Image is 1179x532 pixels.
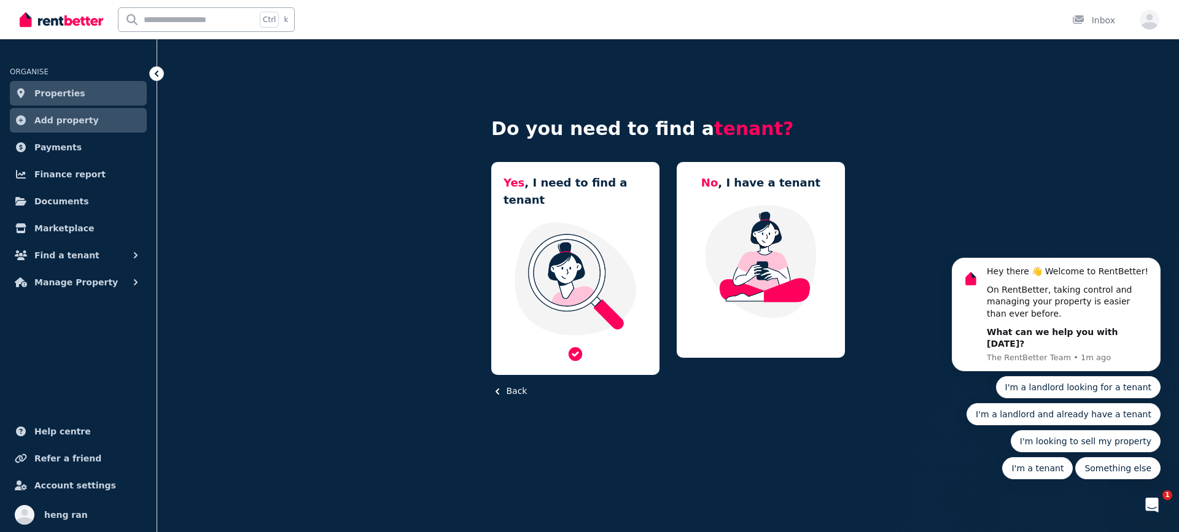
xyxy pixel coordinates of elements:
iframe: Intercom live chat [1137,490,1167,520]
button: Find a tenant [10,243,147,268]
a: Documents [10,189,147,214]
a: Finance report [10,162,147,187]
span: Payments [34,140,82,155]
span: Properties [34,86,85,101]
span: Yes [504,176,524,189]
button: Back [491,385,527,398]
span: 1 [1162,490,1172,500]
div: Inbox [1072,14,1115,26]
h5: , I have a tenant [701,174,820,191]
span: Finance report [34,167,106,182]
span: Account settings [34,478,116,493]
span: Marketplace [34,221,94,236]
a: Properties [10,81,147,106]
span: heng ran [44,507,88,522]
button: Manage Property [10,270,147,295]
span: Documents [34,194,89,209]
a: Help centre [10,419,147,444]
h4: Do you need to find a [491,118,845,140]
a: Refer a friend [10,446,147,471]
a: Account settings [10,473,147,498]
iframe: Intercom notifications message [933,252,1179,499]
span: No [701,176,718,189]
span: Find a tenant [34,248,99,263]
span: ORGANISE [10,67,49,76]
span: Manage Property [34,275,118,290]
span: Ctrl [260,12,279,28]
a: Add property [10,108,147,133]
span: Refer a friend [34,451,101,466]
img: I need a tenant [504,221,647,336]
a: Payments [10,135,147,160]
img: RentBetter [20,10,103,29]
span: k [284,15,288,25]
span: tenant? [714,118,793,139]
img: Manage my property [689,204,833,319]
h5: , I need to find a tenant [504,174,647,209]
span: Help centre [34,424,91,439]
a: Marketplace [10,216,147,241]
span: Add property [34,113,99,128]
